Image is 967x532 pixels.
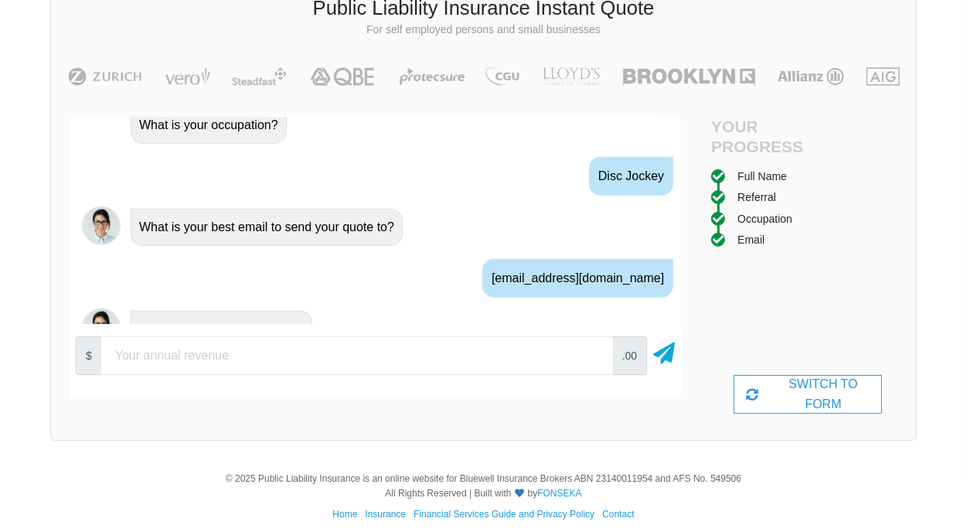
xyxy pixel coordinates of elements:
[63,22,904,38] p: For self employed persons and small businesses
[711,117,808,155] h4: Your Progress
[617,67,761,86] img: Brooklyn | Public Liability Insurance
[332,509,357,520] a: Home
[737,189,776,206] div: Referral
[589,157,673,196] div: Disc Jockey
[131,107,287,144] div: What is your occupation?
[737,231,764,248] div: Email
[479,67,526,86] img: CGU | Public Liability Insurance
[76,336,102,375] span: $
[301,67,385,86] img: QBE | Public Liability Insurance
[226,67,294,86] img: Steadfast | Public Liability Insurance
[860,67,906,86] img: AIG | Public Liability Insurance
[482,259,673,298] div: [EMAIL_ADDRESS][DOMAIN_NAME]
[602,509,634,520] a: Contact
[393,67,472,86] img: Protecsure | Public Liability Insurance
[82,206,121,245] img: Chatbot | PLI
[737,168,787,185] div: Full Name
[534,67,608,86] img: LLOYD's | Public Liability Insurance
[82,309,121,347] img: Chatbot | PLI
[414,509,594,520] a: Financial Services Guide and Privacy Policy
[537,488,581,499] a: FONSEKA
[61,67,148,86] img: Zurich | Public Liability Insurance
[365,509,406,520] a: Insurance
[158,67,217,86] img: Vero | Public Liability Insurance
[131,209,403,246] div: What is your best email to send your quote to?
[101,336,613,375] input: Your annual revenue
[737,210,792,227] div: Occupation
[131,311,312,348] div: What is your annual revenue?
[734,375,882,414] div: SWITCH TO FORM
[612,336,647,375] span: .00
[770,67,852,86] img: Allianz | Public Liability Insurance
